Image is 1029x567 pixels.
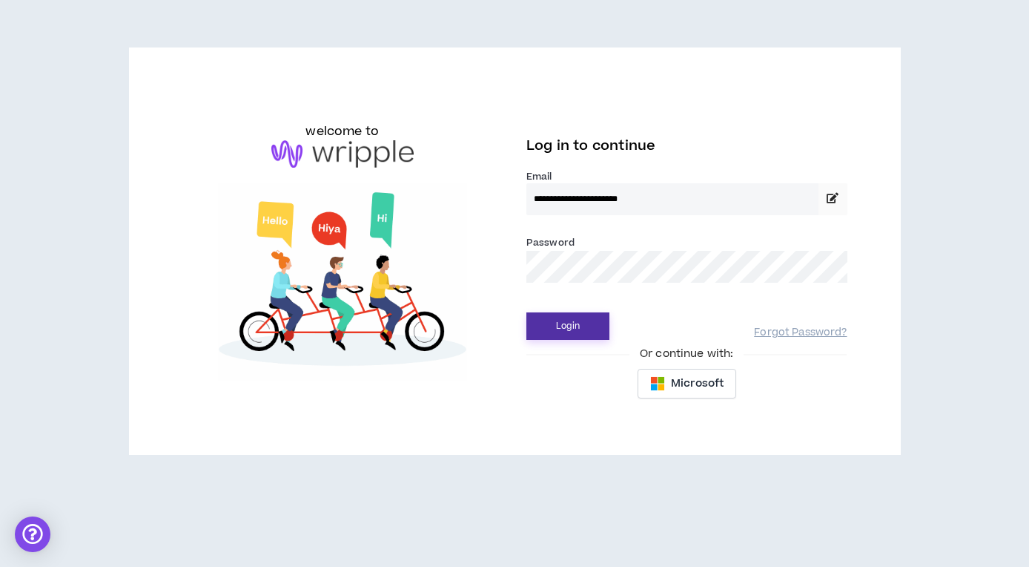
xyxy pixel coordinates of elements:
img: Welcome to Wripple [182,183,503,380]
div: Open Intercom Messenger [15,517,50,552]
h6: welcome to [305,122,379,140]
a: Forgot Password? [754,326,847,340]
span: Log in to continue [526,137,655,155]
button: Login [526,312,609,340]
img: logo-brand.png [271,140,414,168]
label: Password [526,236,575,249]
label: Email [526,170,847,183]
button: Microsoft [638,369,736,399]
span: Microsoft [671,376,724,392]
span: Or continue with: [629,346,744,362]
